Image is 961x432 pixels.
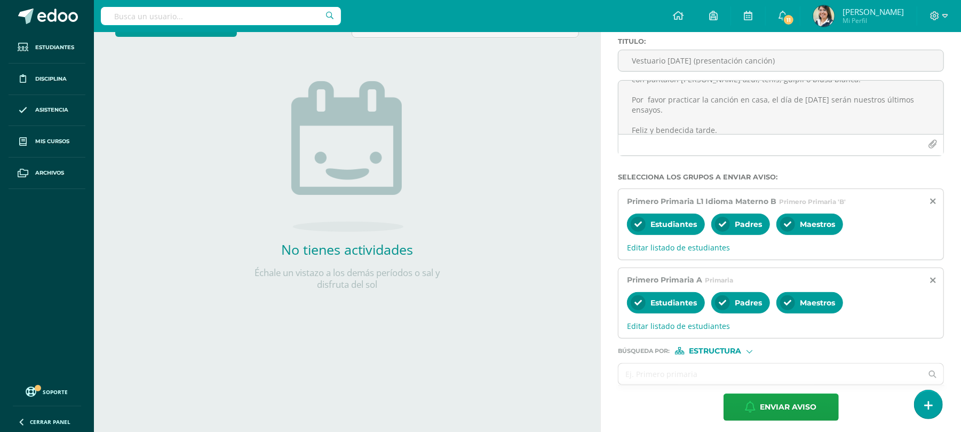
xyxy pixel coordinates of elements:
span: Estudiantes [35,43,74,52]
button: Enviar aviso [724,394,839,421]
a: Archivos [9,158,85,189]
span: Padres [735,219,762,229]
span: Cerrar panel [30,418,70,426]
span: Padres [735,298,762,308]
h2: No tienes actividades [241,240,454,258]
input: Busca un usuario... [101,7,341,25]
textarea: Buenas tardes padres de familia mucho gusto en saludarlos. El motivo del aviso es para notificarl... [618,81,943,134]
span: Disciplina [35,75,67,83]
a: Asistencia [9,95,85,127]
span: Enviar aviso [760,394,817,420]
span: Estudiantes [650,298,697,308]
a: Disciplina [9,64,85,95]
span: Asistencia [35,106,68,114]
span: Primaria [705,276,733,284]
span: 11 [783,14,795,26]
span: Primero Primaria 'B' [779,198,846,206]
input: Titulo [618,50,943,71]
a: Soporte [13,384,81,398]
span: Estructura [689,348,742,354]
img: no_activities.png [291,81,403,232]
span: Maestros [800,298,835,308]
span: Estudiantes [650,219,697,229]
a: Estudiantes [9,32,85,64]
span: Primero Primaria L1 Idioma Materno B [627,197,776,206]
span: Soporte [43,388,68,396]
span: Archivos [35,169,64,177]
div: [object Object] [675,347,755,355]
span: Mi Perfil [843,16,904,25]
label: Selecciona los grupos a enviar aviso : [618,173,944,181]
img: 404b5c15c138f3bb96076bfbe0b84fd5.png [813,5,835,27]
span: Primero Primaria A [627,275,702,285]
span: Maestros [800,219,835,229]
a: Mis cursos [9,126,85,158]
input: Ej. Primero primaria [618,364,922,384]
span: Editar listado de estudiantes [627,242,935,253]
span: Editar listado de estudiantes [627,321,935,331]
span: [PERSON_NAME] [843,6,904,17]
span: Mis cursos [35,137,69,146]
label: Titulo : [618,37,944,45]
span: Búsqueda por : [618,348,670,354]
p: Échale un vistazo a los demás períodos o sal y disfruta del sol [241,267,454,290]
